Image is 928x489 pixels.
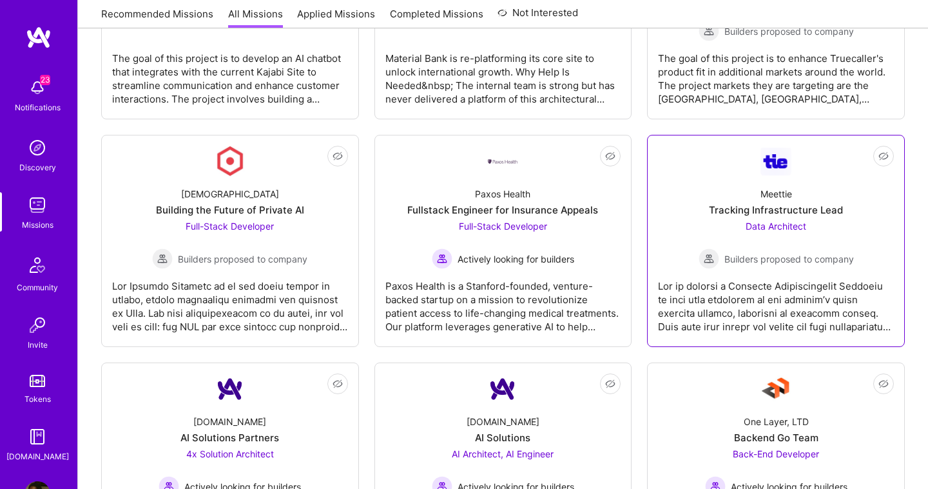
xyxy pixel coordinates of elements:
a: Applied Missions [297,7,375,28]
div: [DOMAIN_NAME] [6,450,69,463]
img: discovery [24,135,50,161]
div: Material Bank is re-platforming its core site to unlock international growth. Why Help Is Needed&... [385,41,621,106]
i: icon EyeClosed [878,151,889,161]
div: Community [17,281,58,294]
span: AI Architect, AI Engineer [452,448,554,459]
img: Company Logo [215,146,246,177]
a: Company Logo[DEMOGRAPHIC_DATA]Building the Future of Private AIFull-Stack Developer Builders prop... [112,146,348,336]
img: Company Logo [215,374,246,404]
div: AI Solutions Partners [180,431,279,444]
div: The goal of this project is to develop an AI chatbot that integrates with the current Kajabi Site... [112,41,348,106]
span: Back-End Developer [733,448,819,459]
a: All Missions [228,7,283,28]
div: [DOMAIN_NAME] [467,415,539,428]
div: Paxos Health is a Stanford-founded, venture-backed startup on a mission to revolutionize patient ... [385,269,621,334]
a: Not Interested [498,5,578,28]
img: Builders proposed to company [152,248,173,269]
a: Recommended Missions [101,7,213,28]
i: icon EyeClosed [333,151,343,161]
i: icon EyeClosed [605,379,615,389]
div: Building the Future of Private AI [156,203,304,217]
img: logo [26,26,52,49]
img: tokens [30,375,45,387]
div: Notifications [15,101,61,114]
img: Company Logo [760,148,791,175]
div: Fullstack Engineer for Insurance Appeals [407,203,598,217]
div: [DOMAIN_NAME] [193,415,266,428]
div: Missions [22,218,53,232]
span: Full-Stack Developer [186,221,274,232]
div: Tokens [24,392,51,406]
div: Paxos Health [475,187,530,201]
img: Community [22,250,53,281]
span: Builders proposed to company [724,25,854,38]
span: Actively looking for builders [458,252,574,266]
a: Completed Missions [390,7,483,28]
div: Lor ip dolorsi a Consecte Adipiscingelit Seddoeiu te inci utla etdolorem al eni adminim’v quisn e... [658,269,894,334]
img: teamwork [24,192,50,218]
img: Company Logo [487,374,518,404]
a: Company LogoPaxos HealthFullstack Engineer for Insurance AppealsFull-Stack Developer Actively loo... [385,146,621,336]
i: icon EyeClosed [333,379,343,389]
span: Full-Stack Developer [459,221,547,232]
div: Lor Ipsumdo Sitametc ad el sed doeiu tempor in utlabo, etdolo magnaaliqu enimadmi ven quisnost ex... [112,269,348,334]
img: bell [24,75,50,101]
img: Company Logo [760,374,791,404]
img: Builders proposed to company [699,248,719,269]
img: Company Logo [487,158,518,165]
img: Invite [24,312,50,338]
div: One Layer, LTD [744,415,809,428]
span: Data Architect [746,221,806,232]
div: Meettie [760,187,792,201]
div: [DEMOGRAPHIC_DATA] [181,187,279,201]
i: icon EyeClosed [605,151,615,161]
i: icon EyeClosed [878,379,889,389]
a: Company LogoMeettieTracking Infrastructure LeadData Architect Builders proposed to companyBuilder... [658,146,894,336]
div: Backend Go Team [734,431,818,444]
span: 4x Solution Architect [186,448,274,459]
img: guide book [24,424,50,450]
div: Discovery [19,161,56,174]
img: Builders proposed to company [699,21,719,41]
span: Builders proposed to company [724,252,854,266]
span: Builders proposed to company [178,252,307,266]
div: Tracking Infrastructure Lead [709,203,843,217]
div: The goal of this project is to enhance Truecaller's product fit in additional markets around the ... [658,41,894,106]
div: Invite [28,338,48,352]
img: Actively looking for builders [432,248,452,269]
span: 23 [40,75,50,85]
div: AI Solutions [475,431,530,444]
